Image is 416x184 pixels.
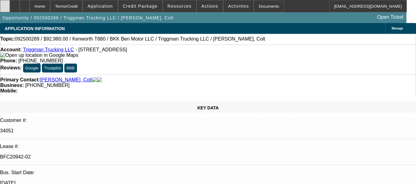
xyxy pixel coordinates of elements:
[163,0,196,12] button: Resources
[0,77,40,83] strong: Primary Contact:
[25,83,70,88] span: [PHONE_NUMBER]
[40,77,92,83] a: [PERSON_NAME], Colt
[228,4,249,9] span: Activities
[0,65,22,70] strong: Reviews:
[168,4,192,9] span: Resources
[92,77,97,83] img: facebook-icon.png
[0,83,24,88] strong: Business:
[0,88,18,93] strong: Mobile:
[5,26,65,31] span: APPLICATION INFORMATION
[23,64,41,72] button: Google
[197,0,223,12] button: Actions
[0,36,15,42] strong: Topic:
[0,53,78,58] img: Open up location in Google Maps
[123,4,158,9] span: Credit Package
[224,0,254,12] button: Activities
[392,27,403,30] span: Manage
[0,53,78,58] a: View Google Maps
[15,36,265,42] span: 092500289 / $92,980.00 / Kenworth T880 / BKK Ben Motor LLC / Triggman Trucking LLC / [PERSON_NAME...
[18,58,63,63] span: [PHONE_NUMBER]
[42,64,63,72] button: Trustpilot
[87,4,113,9] span: Application
[201,4,218,9] span: Actions
[0,58,17,63] strong: Phone:
[197,105,219,110] span: KEY DATA
[75,47,127,52] span: - [STREET_ADDRESS]
[97,77,102,83] img: linkedin-icon.png
[375,12,406,22] a: Open Ticket
[0,47,22,52] strong: Account:
[83,0,117,12] button: Application
[118,0,162,12] button: Credit Package
[64,64,77,72] button: BBB
[2,15,174,20] span: Opportunity / 092500289 / Triggman Trucking LLC / [PERSON_NAME], Colt
[23,47,74,52] a: Triggman Trucking LLC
